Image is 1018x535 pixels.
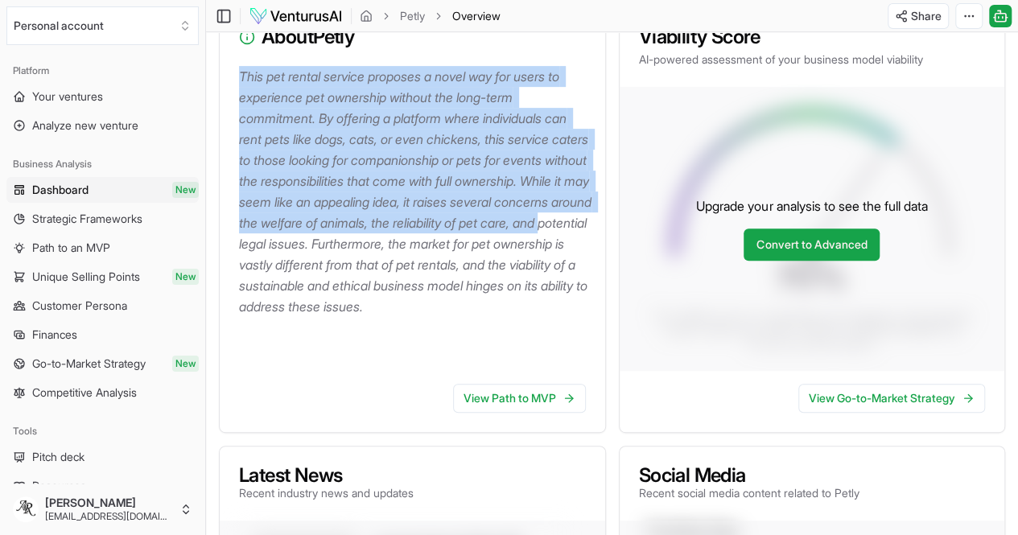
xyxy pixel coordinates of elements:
[6,177,199,203] a: DashboardNew
[249,6,343,26] img: logo
[453,384,586,413] a: View Path to MVP
[6,293,199,319] a: Customer Persona
[32,327,77,343] span: Finances
[639,27,986,47] h3: Viability Score
[6,151,199,177] div: Business Analysis
[239,466,414,485] h3: Latest News
[45,510,173,523] span: [EMAIL_ADDRESS][DOMAIN_NAME]
[798,384,985,413] a: View Go-to-Market Strategy
[6,84,199,109] a: Your ventures
[6,113,199,138] a: Analyze new venture
[45,496,173,510] span: [PERSON_NAME]
[32,88,103,105] span: Your ventures
[639,485,859,501] p: Recent social media content related to Petly
[32,240,110,256] span: Path to an MVP
[6,380,199,405] a: Competitive Analysis
[452,8,501,24] span: Overview
[360,8,501,24] nav: breadcrumb
[32,298,127,314] span: Customer Persona
[6,264,199,290] a: Unique Selling PointsNew
[6,206,199,232] a: Strategic Frameworks
[32,385,137,401] span: Competitive Analysis
[6,444,199,470] a: Pitch deck
[32,269,140,285] span: Unique Selling Points
[172,356,199,372] span: New
[32,182,89,198] span: Dashboard
[911,8,942,24] span: Share
[239,485,414,501] p: Recent industry news and updates
[888,3,949,29] button: Share
[6,418,199,444] div: Tools
[172,269,199,285] span: New
[6,490,199,529] button: [PERSON_NAME][EMAIL_ADDRESS][DOMAIN_NAME]
[696,196,927,216] p: Upgrade your analysis to see the full data
[6,473,199,499] a: Resources
[239,66,592,317] p: This pet rental service proposes a novel way for users to experience pet ownership without the lo...
[6,58,199,84] div: Platform
[6,6,199,45] button: Select an organization
[32,356,146,372] span: Go-to-Market Strategy
[6,351,199,377] a: Go-to-Market StrategyNew
[32,449,84,465] span: Pitch deck
[32,211,142,227] span: Strategic Frameworks
[6,322,199,348] a: Finances
[639,466,859,485] h3: Social Media
[6,235,199,261] a: Path to an MVP
[639,51,986,68] p: AI-powered assessment of your business model viability
[172,182,199,198] span: New
[239,27,586,47] h3: About Petly
[400,8,425,24] a: Petly
[13,496,39,522] img: ACg8ocJ09Ck7tEsO91f5oLrrrQ1YLPF3wRv2cvRq2Gq7VMbEaN44Onvk=s96-c
[744,228,880,261] a: Convert to Advanced
[32,117,138,134] span: Analyze new venture
[32,478,86,494] span: Resources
